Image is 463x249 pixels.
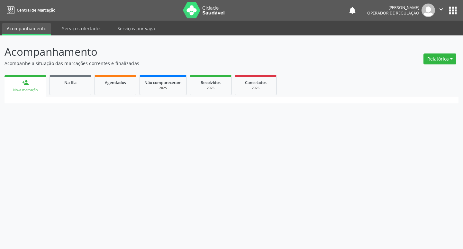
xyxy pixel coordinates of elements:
[64,80,77,85] span: Na fila
[201,80,221,85] span: Resolvidos
[144,80,182,85] span: Não compareceram
[144,86,182,91] div: 2025
[240,86,272,91] div: 2025
[195,86,227,91] div: 2025
[447,5,458,16] button: apps
[58,23,106,34] a: Serviços ofertados
[105,80,126,85] span: Agendados
[348,6,357,15] button: notifications
[5,44,322,60] p: Acompanhamento
[22,79,29,86] div: person_add
[438,6,445,13] i: 
[9,88,42,92] div: Nova marcação
[367,5,419,10] div: [PERSON_NAME]
[5,60,322,67] p: Acompanhe a situação das marcações correntes e finalizadas
[422,4,435,17] img: img
[113,23,159,34] a: Serviços por vaga
[5,5,55,15] a: Central de Marcação
[2,23,51,35] a: Acompanhamento
[435,4,447,17] button: 
[423,53,456,64] button: Relatórios
[367,10,419,16] span: Operador de regulação
[17,7,55,13] span: Central de Marcação
[245,80,267,85] span: Cancelados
